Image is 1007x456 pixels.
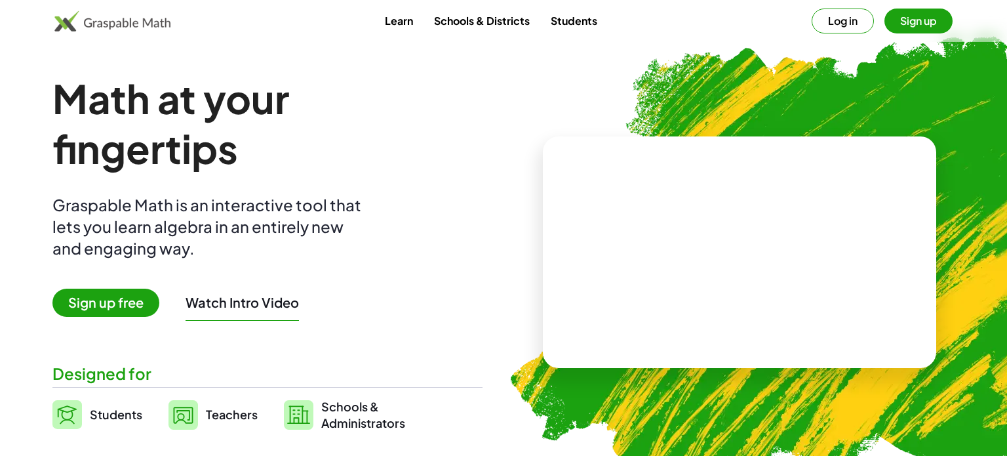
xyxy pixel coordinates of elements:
video: What is this? This is dynamic math notation. Dynamic math notation plays a central role in how Gr... [641,203,838,302]
button: Sign up [884,9,953,33]
img: svg%3e [284,400,313,430]
a: Students [540,9,608,33]
a: Schools &Administrators [284,398,405,431]
a: Teachers [168,398,258,431]
button: Watch Intro Video [186,294,299,311]
span: Teachers [206,407,258,422]
img: svg%3e [52,400,82,429]
a: Students [52,398,142,431]
img: svg%3e [168,400,198,430]
span: Sign up free [52,289,159,317]
span: Students [90,407,142,422]
div: Graspable Math is an interactive tool that lets you learn algebra in an entirely new and engaging... [52,194,367,259]
a: Schools & Districts [424,9,540,33]
span: Schools & Administrators [321,398,405,431]
div: Designed for [52,363,483,384]
a: Learn [374,9,424,33]
button: Log in [812,9,874,33]
h1: Math at your fingertips [52,73,469,173]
